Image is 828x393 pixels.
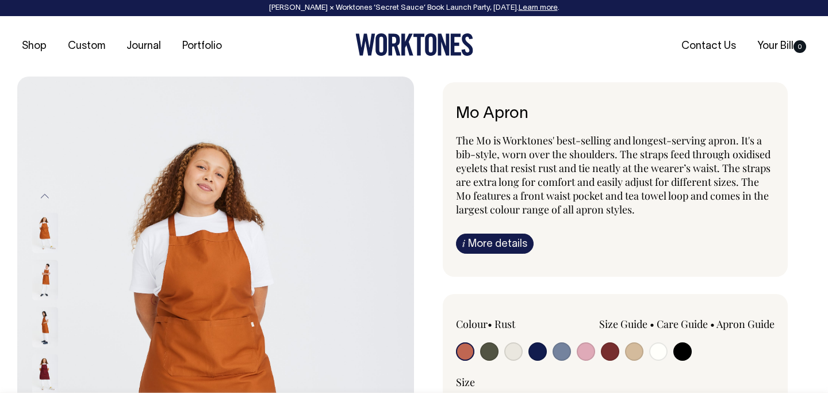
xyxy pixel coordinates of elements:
[32,260,58,300] img: rust
[793,40,806,53] span: 0
[456,317,584,331] div: Colour
[753,37,811,56] a: Your Bill0
[456,105,775,123] h6: Mo Apron
[178,37,227,56] a: Portfolio
[63,37,110,56] a: Custom
[462,237,465,249] span: i
[599,317,647,331] a: Size Guide
[519,5,558,12] a: Learn more
[657,317,708,331] a: Care Guide
[122,37,166,56] a: Journal
[36,184,53,209] button: Previous
[494,317,515,331] label: Rust
[32,212,58,253] img: rust
[32,307,58,347] img: rust
[17,37,51,56] a: Shop
[456,133,770,216] span: The Mo is Worktones' best-selling and longest-serving apron. It's a bib-style, worn over the shou...
[677,37,741,56] a: Contact Us
[710,317,715,331] span: •
[488,317,492,331] span: •
[716,317,775,331] a: Apron Guide
[456,234,534,254] a: iMore details
[456,375,775,389] div: Size
[11,4,816,12] div: [PERSON_NAME] × Worktones ‘Secret Sauce’ Book Launch Party, [DATE]. .
[650,317,654,331] span: •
